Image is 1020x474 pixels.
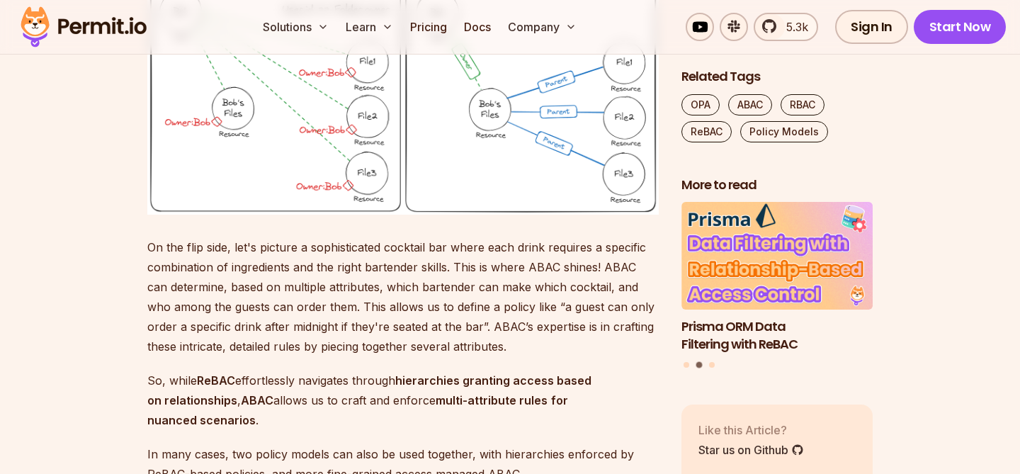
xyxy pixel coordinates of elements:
button: Learn [340,13,399,41]
strong: hierarchies granting access based on relationships [147,373,591,407]
a: OPA [681,94,720,115]
p: So, while effortlessly navigates through , allows us to craft and enforce . [147,371,659,430]
p: On the flip side, let's picture a sophisticated cocktail bar where each drink requires a specific... [147,237,659,356]
button: Go to slide 2 [696,362,703,368]
a: Docs [458,13,497,41]
li: 2 of 3 [681,203,873,354]
p: Like this Article? [698,422,804,439]
div: Posts [681,203,873,371]
a: 5.3k [754,13,818,41]
strong: ABAC [241,393,273,407]
a: Pricing [404,13,453,41]
button: Company [502,13,582,41]
a: Policy Models [740,121,828,142]
button: Go to slide 3 [709,363,715,368]
a: ReBAC [681,121,732,142]
strong: for nuanced scenarios [147,393,568,427]
a: ABAC [728,94,772,115]
button: Solutions [257,13,334,41]
h2: Related Tags [681,68,873,86]
h2: More to read [681,176,873,194]
img: Permit logo [14,3,153,51]
a: Start Now [914,10,1007,44]
img: Prisma ORM Data Filtering with ReBAC [681,203,873,310]
strong: ReBAC [197,373,235,388]
a: Prisma ORM Data Filtering with ReBACPrisma ORM Data Filtering with ReBAC [681,203,873,354]
h3: Prisma ORM Data Filtering with ReBAC [681,318,873,354]
a: RBAC [781,94,824,115]
button: Go to slide 1 [684,363,689,368]
a: Star us on Github [698,441,804,458]
a: Sign In [835,10,908,44]
strong: multi-attribute rules [436,393,548,407]
span: 5.3k [778,18,808,35]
